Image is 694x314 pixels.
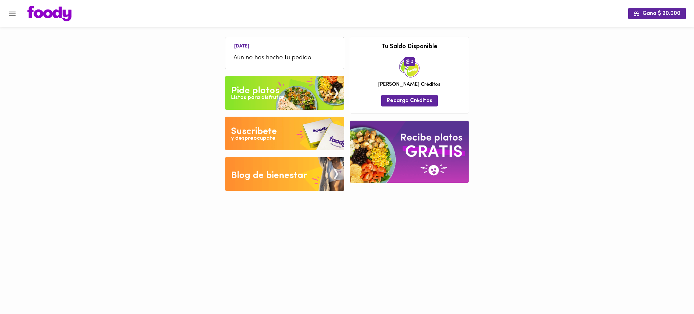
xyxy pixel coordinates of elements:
div: Listos para disfrutar [231,94,284,102]
h3: Tu Saldo Disponible [355,44,464,51]
div: y despreocupate [231,135,275,142]
li: [DATE] [229,42,255,49]
img: credits-package.png [399,57,420,78]
div: Blog de bienestar [231,169,307,182]
div: Suscribete [231,125,277,138]
button: Menu [4,5,21,22]
button: Gana $ 20.000 [628,8,686,19]
img: logo.png [27,6,72,21]
span: 0 [404,57,415,66]
span: Recarga Créditos [387,98,432,104]
img: Blog de bienestar [225,157,344,191]
img: Disfruta bajar de peso [225,117,344,151]
img: referral-banner.png [350,121,469,183]
iframe: Messagebird Livechat Widget [655,275,687,307]
span: [PERSON_NAME] Créditos [378,81,441,88]
span: Aún no has hecho tu pedido [233,54,336,63]
div: Pide platos [231,84,280,98]
img: foody-creditos.png [406,59,410,64]
button: Recarga Créditos [381,95,438,106]
span: Gana $ 20.000 [634,11,680,17]
img: Pide un Platos [225,76,344,110]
